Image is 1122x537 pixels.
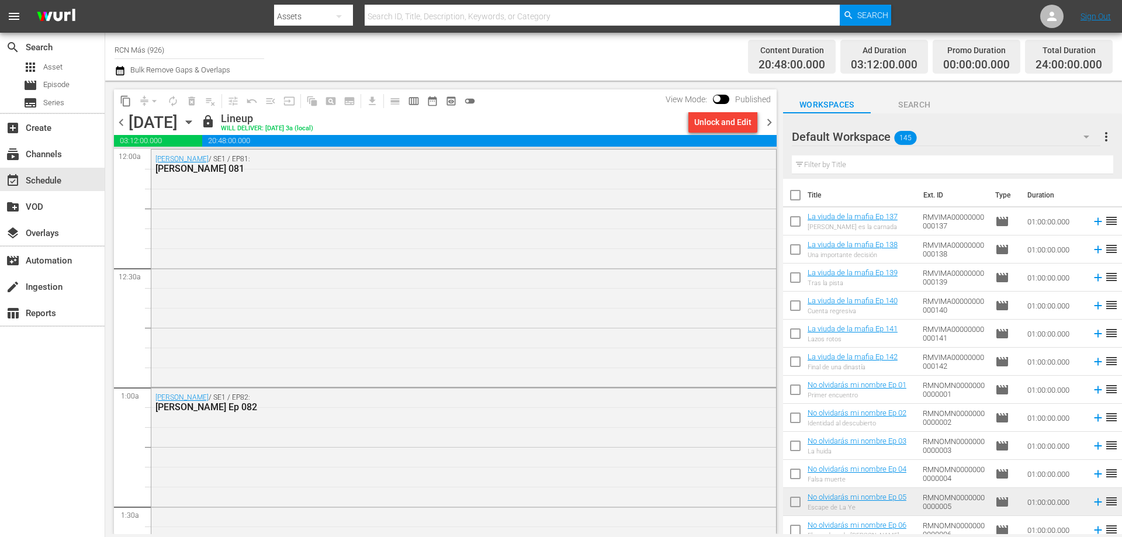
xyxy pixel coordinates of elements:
[851,58,917,72] span: 03:12:00.000
[808,420,906,427] div: Identidad al descubierto
[995,467,1009,481] span: Episode
[1092,383,1104,396] svg: Add to Schedule
[918,488,991,516] td: RMNOMN00000000000005
[6,226,20,240] span: Overlays
[808,307,898,315] div: Cuenta regresiva
[114,115,129,130] span: chevron_left
[1020,179,1090,212] th: Duration
[1104,326,1118,340] span: reorder
[1092,355,1104,368] svg: Add to Schedule
[1092,411,1104,424] svg: Add to Schedule
[23,96,37,110] span: Series
[43,79,70,91] span: Episode
[851,42,917,58] div: Ad Duration
[918,348,991,376] td: RMVIMA00000000000142
[1092,299,1104,312] svg: Add to Schedule
[808,493,906,501] a: No olvidarás mi nombre Ep 05
[120,95,131,107] span: content_copy
[155,155,209,163] a: [PERSON_NAME]
[1092,467,1104,480] svg: Add to Schedule
[918,207,991,235] td: RMVIMA00000000000137
[759,58,825,72] span: 20:48:00.000
[918,264,991,292] td: RMVIMA00000000000139
[1092,243,1104,256] svg: Add to Schedule
[808,324,898,333] a: La viuda de la mafia Ep 141
[1104,242,1118,256] span: reorder
[808,279,898,287] div: Tras la pista
[783,98,871,112] span: Workspaces
[808,436,906,445] a: No olvidarás mi nombre Ep 03
[243,92,261,110] span: Revert to Primary Episode
[995,411,1009,425] span: Episode
[1092,524,1104,536] svg: Add to Schedule
[460,92,479,110] span: 24 hours Lineup View is OFF
[1104,466,1118,480] span: reorder
[808,392,906,399] div: Primer encuentro
[918,320,991,348] td: RMVIMA00000000000141
[1023,207,1087,235] td: 01:00:00.000
[995,271,1009,285] span: movie
[808,352,898,361] a: La viuda de la mafia Ep 142
[729,95,777,104] span: Published
[808,335,898,343] div: Lazos rotos
[6,200,20,214] span: VOD
[423,92,442,110] span: Month Calendar View
[221,125,313,133] div: WILL DELIVER: [DATE] 3a (local)
[129,113,178,132] div: [DATE]
[1023,376,1087,404] td: 01:00:00.000
[1099,130,1113,144] span: more_vert
[943,58,1010,72] span: 00:00:00.000
[280,92,299,110] span: Update Metadata from Key Asset
[995,214,1009,228] span: Episode
[792,120,1100,153] div: Default Workspace
[995,523,1009,537] span: Episode
[660,95,713,104] span: View Mode:
[988,179,1020,212] th: Type
[220,89,243,112] span: Customize Events
[1104,382,1118,396] span: reorder
[1099,123,1113,151] button: more_vert
[155,163,708,174] div: [PERSON_NAME] 081
[918,460,991,488] td: RMNOMN00000000000004
[916,179,988,212] th: Ext. ID
[995,383,1009,397] span: Episode
[1023,432,1087,460] td: 01:00:00.000
[202,135,777,147] span: 20:48:00.000
[808,296,898,305] a: La viuda de la mafia Ep 140
[918,235,991,264] td: RMVIMA00000000000138
[28,3,84,30] img: ans4CAIJ8jUAAAAAAAAAAAAAAAAAAAAAAAAgQb4GAAAAAAAAAAAAAAAAAAAAAAAAJMjXAAAAAAAAAAAAAAAAAAAAAAAAgAT5G...
[155,401,708,413] div: [PERSON_NAME] Ep 082
[1023,320,1087,348] td: 01:00:00.000
[995,299,1009,313] span: Episode
[995,439,1009,453] span: Episode
[759,42,825,58] div: Content Duration
[808,212,898,221] a: La viuda de la mafia Ep 137
[1023,488,1087,516] td: 01:00:00.000
[1092,271,1104,284] svg: Add to Schedule
[808,251,898,259] div: Una importante decisión
[694,112,752,133] div: Unlock and Edit
[840,5,891,26] button: Search
[221,112,313,125] div: Lineup
[995,495,1009,509] span: Episode
[808,465,906,473] a: No olvidarás mi nombre Ep 04
[1104,438,1118,452] span: reorder
[808,504,906,511] div: Escape de La Ye
[918,292,991,320] td: RMVIMA00000000000140
[1104,298,1118,312] span: reorder
[1023,264,1087,292] td: 01:00:00.000
[6,147,20,161] span: Channels
[808,179,917,212] th: Title
[261,92,280,110] span: Fill episodes with ad slates
[1104,522,1118,536] span: reorder
[7,9,21,23] span: menu
[808,223,898,231] div: [PERSON_NAME] es la carnada
[23,78,37,92] span: Episode
[762,115,777,130] span: chevron_right
[1092,496,1104,508] svg: Add to Schedule
[464,95,476,107] span: toggle_off
[23,60,37,74] span: Asset
[445,95,457,107] span: preview_outlined
[857,5,888,26] span: Search
[1104,354,1118,368] span: reorder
